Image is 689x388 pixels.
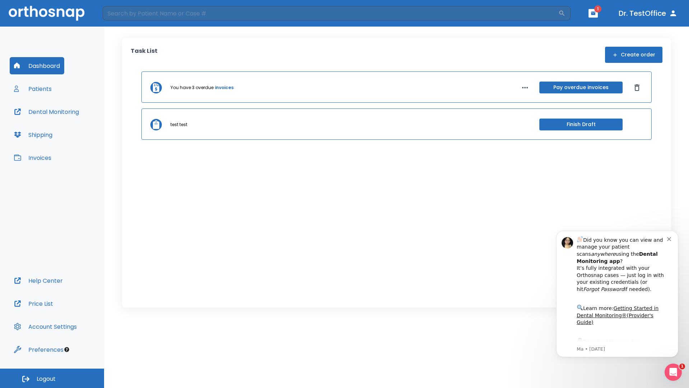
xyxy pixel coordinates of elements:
[10,318,81,335] button: Account Settings
[9,6,85,20] img: Orthosnap
[31,126,122,133] p: Message from Ma, sent 3w ago
[37,375,56,383] span: Logout
[665,364,682,381] iframe: Intercom live chat
[31,117,122,154] div: Download the app: | ​ Let us know if you need help getting started!
[631,82,643,93] button: Dismiss
[170,84,214,91] p: You have 3 overdue
[10,80,56,97] button: Patients
[103,6,558,20] input: Search by Patient Name or Case #
[215,84,234,91] a: invoices
[10,103,83,120] button: Dental Monitoring
[122,15,127,21] button: Dismiss notification
[10,57,64,74] button: Dashboard
[10,149,56,166] button: Invoices
[679,364,685,369] span: 1
[605,47,662,63] button: Create order
[64,346,70,353] div: Tooltip anchor
[131,47,158,63] p: Task List
[10,295,57,312] button: Price List
[616,7,680,20] button: Dr. TestOffice
[545,220,689,369] iframe: Intercom notifications message
[539,119,623,130] button: Finish Draft
[10,341,68,358] button: Preferences
[10,272,67,289] button: Help Center
[539,82,623,93] button: Pay overdue invoices
[170,121,187,128] p: test test
[10,126,57,143] button: Shipping
[31,119,95,132] a: App Store
[594,5,601,13] span: 1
